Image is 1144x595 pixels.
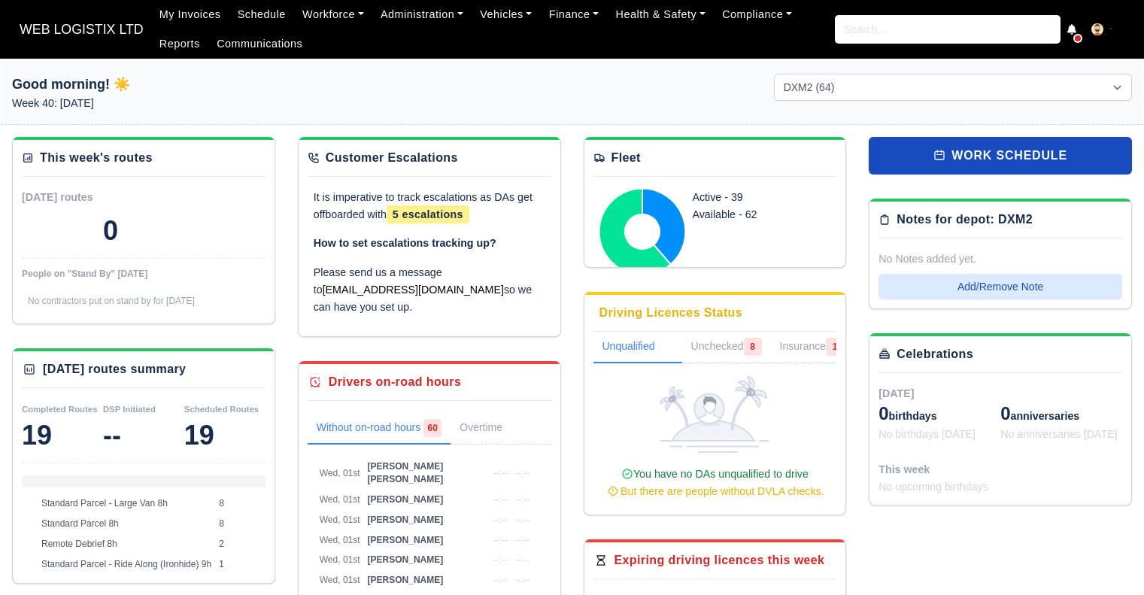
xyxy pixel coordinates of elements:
[693,206,815,223] div: Available - 62
[493,515,508,525] span: --:--
[878,428,976,440] span: No birthdays [DATE]
[515,535,530,545] span: --:--
[103,420,184,451] div: --
[869,137,1132,175] a: work schedule
[215,554,266,575] td: 1
[12,14,151,44] span: WEB LOGISTIX LTD
[878,274,1122,299] button: Add/Remove Note
[423,419,442,437] span: 60
[744,338,762,356] span: 8
[41,498,168,508] span: Standard Parcel - Large Van 8h
[368,461,444,484] span: [PERSON_NAME] [PERSON_NAME]
[493,575,508,585] span: --:--
[22,189,144,206] div: [DATE] routes
[208,29,311,59] a: Communications
[515,468,530,478] span: --:--
[693,189,815,206] div: Active - 39
[124,475,226,487] div: Standard Parcel 8h
[515,515,530,525] span: --:--
[493,468,508,478] span: --:--
[22,268,266,280] div: People on "Stand By" [DATE]
[771,332,853,363] a: Insurance
[103,405,156,414] small: DSP Initiated
[826,338,844,356] span: 1
[599,483,831,500] div: But there are people without DVLA checks.
[28,296,195,306] span: No contractors put on stand by for [DATE]
[515,575,530,585] span: --:--
[308,413,451,445] a: Without on-road hours
[184,405,259,414] small: Scheduled Routes
[897,345,973,363] div: Celebrations
[515,494,530,505] span: --:--
[314,264,545,315] p: Please send us a message to so we can have you set up.
[22,475,124,487] div: Standard Parcel - Large Van 8h
[878,481,988,493] span: No upcoming birthdays
[320,575,360,585] span: Wed, 01st
[41,518,119,529] span: Standard Parcel 8h
[320,468,360,478] span: Wed, 01st
[227,475,253,487] div: Remote Debrief 8h
[878,387,914,399] span: [DATE]
[22,405,98,414] small: Completed Routes
[320,515,360,525] span: Wed, 01st
[878,250,1122,268] div: No Notes added yet.
[314,189,545,223] p: It is imperative to track escalations as DAs get offboarded with
[43,360,186,378] div: [DATE] routes summary
[1000,428,1118,440] span: No anniversaries [DATE]
[41,559,211,569] span: Standard Parcel - Ride Along (Ironhide) 9h
[184,420,266,451] div: 19
[368,535,444,545] span: [PERSON_NAME]
[682,332,771,363] a: Unchecked
[368,515,444,525] span: [PERSON_NAME]
[12,15,151,44] a: WEB LOGISTIX LTD
[599,466,831,500] div: You have no DAs unqualified to drive
[41,539,117,549] span: Remote Debrief 8h
[614,551,825,569] div: Expiring driving licences this week
[878,402,1000,426] div: birthdays
[103,216,118,246] div: 0
[320,535,360,545] span: Wed, 01st
[611,149,641,167] div: Fleet
[326,149,458,167] div: Customer Escalations
[493,535,508,545] span: --:--
[593,332,682,363] a: Unqualified
[314,235,545,252] p: How to set escalations tracking up?
[320,554,360,565] span: Wed, 01st
[40,149,153,167] div: This week's routes
[215,534,266,554] td: 2
[215,514,266,534] td: 8
[215,493,266,514] td: 8
[1000,403,1010,423] span: 0
[12,74,370,95] h1: Good morning! ☀️
[151,29,208,59] a: Reports
[451,413,533,445] a: Overtime
[368,554,444,565] span: [PERSON_NAME]
[22,420,103,451] div: 19
[12,95,370,112] p: Week 40: [DATE]
[835,15,1061,44] input: Search...
[329,373,461,391] div: Drivers on-road hours
[368,575,444,585] span: [PERSON_NAME]
[368,494,444,505] span: [PERSON_NAME]
[878,463,930,475] span: This week
[599,304,743,322] div: Driving Licences Status
[387,205,469,223] span: 5 escalations
[253,475,266,487] div: Standard Parcel - Ride Along (Ironhide) 9h
[1069,523,1144,595] iframe: Chat Widget
[493,554,508,565] span: --:--
[323,284,504,296] a: [EMAIL_ADDRESS][DOMAIN_NAME]
[493,494,508,505] span: --:--
[1000,402,1122,426] div: anniversaries
[878,403,888,423] span: 0
[897,211,1033,229] div: Notes for depot: DXM2
[515,554,530,565] span: --:--
[320,494,360,505] span: Wed, 01st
